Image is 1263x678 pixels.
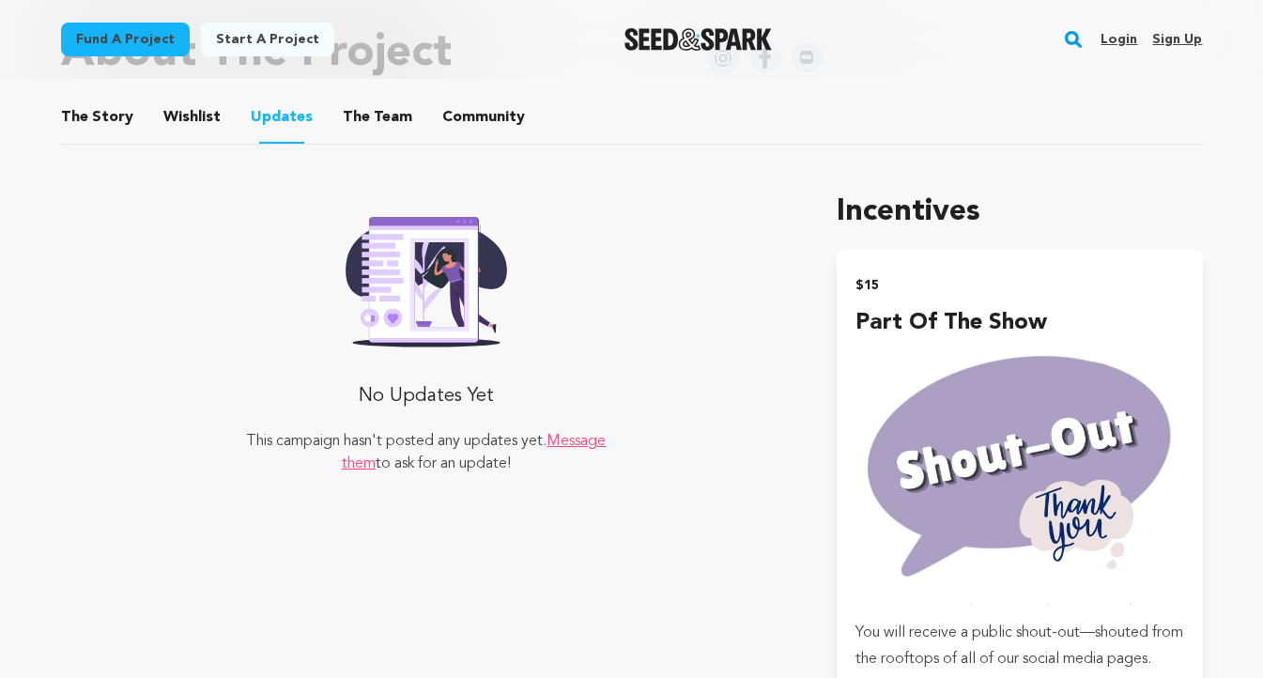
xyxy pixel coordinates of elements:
[855,620,1183,672] p: You will receive a public shout-out—shouted from the rooftops of all of our social media pages.
[855,340,1183,605] img: incentive
[331,205,522,347] img: Seed&Spark Rafiki Image
[855,306,1183,340] h4: Part of The Show
[251,106,313,129] span: Updates
[624,28,772,51] a: Seed&Spark Homepage
[624,28,772,51] img: Seed&Spark Logo Dark Mode
[343,106,370,129] span: The
[201,23,334,56] a: Start a project
[163,106,221,129] span: Wishlist
[61,106,88,129] span: The
[243,378,608,415] p: No Updates Yet
[343,106,412,129] span: Team
[1101,24,1137,54] a: Login
[61,106,133,129] span: Story
[1152,24,1202,54] a: Sign up
[61,23,190,56] a: Fund a project
[243,430,608,475] p: This campaign hasn't posted any updates yet. to ask for an update!
[442,106,525,129] span: Community
[855,272,1183,299] h2: $15
[837,190,1202,235] h1: Incentives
